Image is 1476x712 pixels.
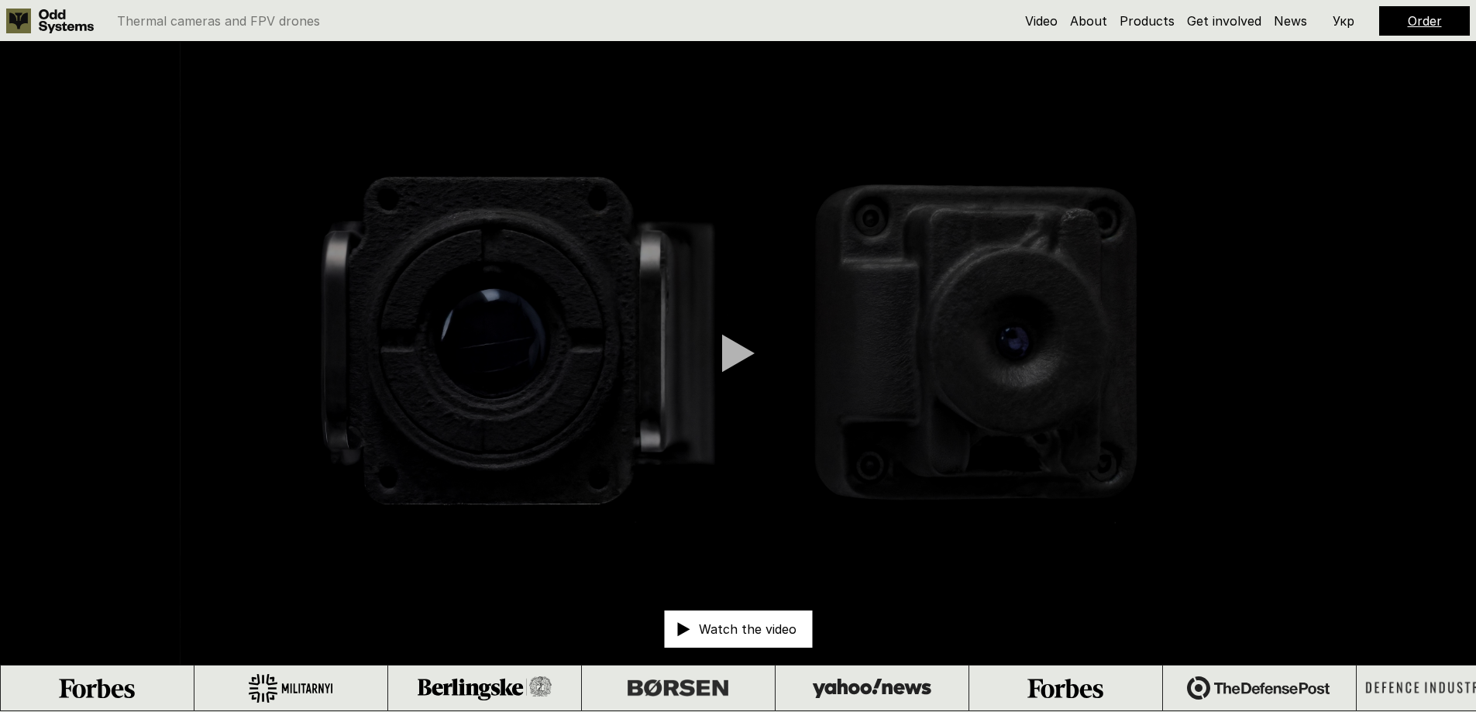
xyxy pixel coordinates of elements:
[1070,13,1107,29] a: About
[1187,13,1261,29] a: Get involved
[1333,15,1354,27] p: Укр
[699,623,796,635] p: Watch the video
[1274,13,1307,29] a: News
[117,15,320,27] p: Thermal cameras and FPV drones
[1120,13,1175,29] a: Products
[1408,13,1442,29] a: Order
[1025,13,1058,29] a: Video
